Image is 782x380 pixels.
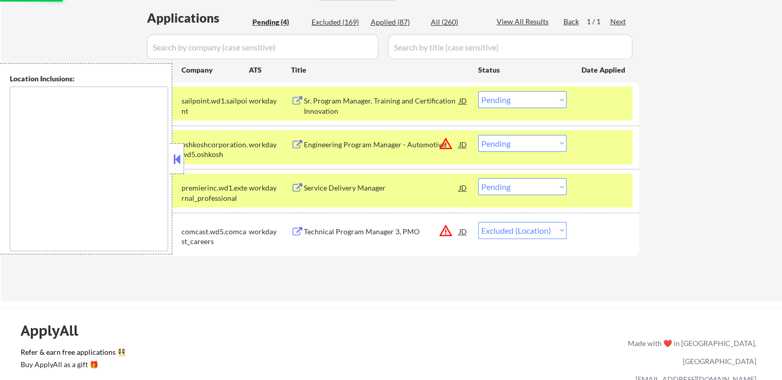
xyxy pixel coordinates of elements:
[147,12,249,24] div: Applications
[181,140,249,160] div: oshkoshcorporation.wd5.oshkosh
[431,17,482,27] div: All (260)
[252,17,304,27] div: Pending (4)
[581,65,627,75] div: Date Applied
[304,140,459,150] div: Engineering Program Manager - Automotive
[21,361,123,368] div: Buy ApplyAll as a gift 🎁
[458,91,468,110] div: JD
[304,96,459,116] div: Sr. Program Manager, Training and Certification Innovation
[587,16,610,27] div: 1 / 1
[458,178,468,197] div: JD
[304,183,459,193] div: Service Delivery Manager
[249,227,291,237] div: workday
[249,65,291,75] div: ATS
[371,17,422,27] div: Applied (87)
[458,135,468,153] div: JD
[388,34,632,59] input: Search by title (case sensitive)
[181,65,249,75] div: Company
[312,17,363,27] div: Excluded (169)
[304,227,459,237] div: Technical Program Manager 3, PMO
[610,16,627,27] div: Next
[21,322,90,339] div: ApplyAll
[181,183,249,203] div: premierinc.wd1.external_professional
[21,359,123,372] a: Buy ApplyAll as a gift 🎁
[563,16,580,27] div: Back
[181,96,249,116] div: sailpoint.wd1.sailpoint
[249,140,291,150] div: workday
[497,16,552,27] div: View All Results
[249,96,291,106] div: workday
[458,222,468,240] div: JD
[249,183,291,193] div: workday
[181,227,249,247] div: comcast.wd5.comcast_careers
[624,334,756,370] div: Made with ❤️ in [GEOGRAPHIC_DATA], [GEOGRAPHIC_DATA]
[291,65,468,75] div: Title
[147,34,378,59] input: Search by company (case sensitive)
[439,223,453,238] button: warning_amber
[21,349,413,359] a: Refer & earn free applications 👯‍♀️
[478,60,567,79] div: Status
[10,74,168,84] div: Location Inclusions:
[439,136,453,151] button: warning_amber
